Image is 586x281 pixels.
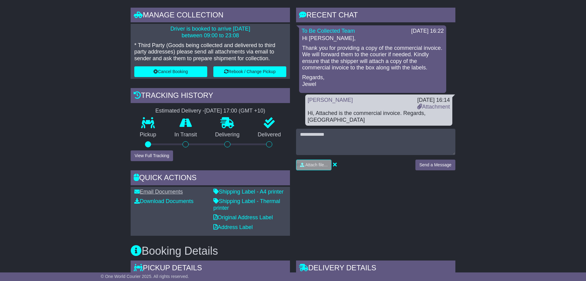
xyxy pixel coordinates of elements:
[131,150,173,161] button: View Full Tracking
[213,224,253,230] a: Address Label
[302,28,355,34] a: To Be Collected Team
[206,131,249,138] p: Delivering
[134,198,194,204] a: Download Documents
[308,97,353,103] a: [PERSON_NAME]
[213,214,273,220] a: Original Address Label
[131,108,290,114] div: Estimated Delivery -
[134,26,286,39] p: Driver is booked to arrive [DATE] between 09:00 to 23:08
[131,245,455,257] h3: Booking Details
[213,189,284,195] a: Shipping Label - A4 printer
[415,160,455,170] button: Send a Message
[101,274,189,279] span: © One World Courier 2025. All rights reserved.
[302,45,443,71] p: Thank you for providing a copy of the commercial invoice. We will forward them to the courier if ...
[204,108,265,114] div: [DATE] 17:00 (GMT +10)
[411,28,444,35] div: [DATE] 16:22
[417,104,450,110] a: Attachment
[131,131,165,138] p: Pickup
[134,42,286,62] p: * Third Party (Goods being collected and delivered to third party addresses) please send all atta...
[296,8,455,24] div: RECENT CHAT
[296,261,455,277] div: Delivery Details
[165,131,206,138] p: In Transit
[134,189,183,195] a: Email Documents
[308,110,450,123] div: Hi, Attached is the commercial invoice. Regards, [GEOGRAPHIC_DATA]
[131,8,290,24] div: Manage collection
[302,35,443,42] p: Hi [PERSON_NAME],
[213,198,280,211] a: Shipping Label - Thermal printer
[249,131,290,138] p: Delivered
[417,97,450,104] div: [DATE] 16:14
[134,66,207,77] button: Cancel Booking
[131,261,290,277] div: Pickup Details
[131,88,290,105] div: Tracking history
[131,170,290,187] div: Quick Actions
[213,66,286,77] button: Rebook / Change Pickup
[302,74,443,87] p: Regards, Jewel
